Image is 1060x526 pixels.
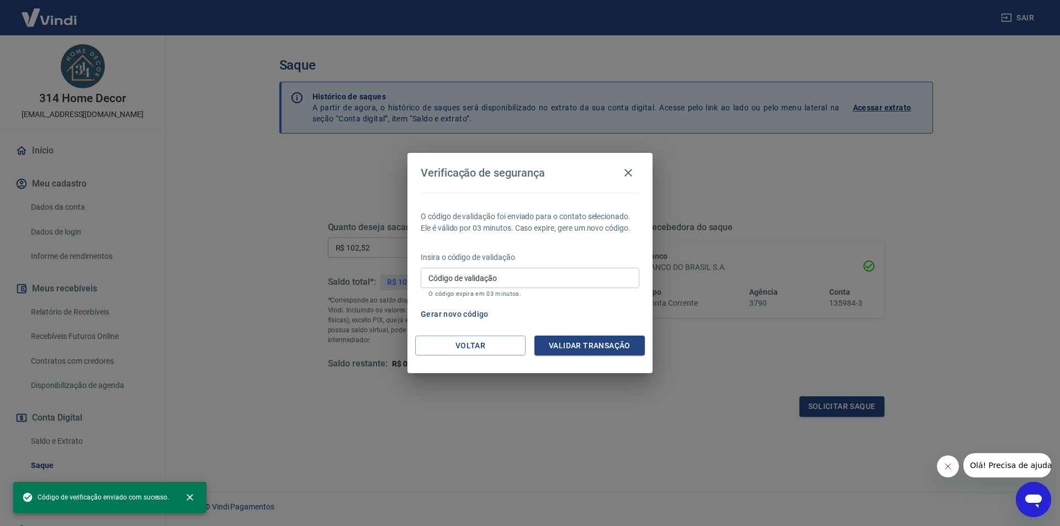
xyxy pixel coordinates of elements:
button: Gerar novo código [416,304,493,325]
p: O código de validação foi enviado para o contato selecionado. Ele é válido por 03 minutos. Caso e... [421,211,639,234]
button: Voltar [415,336,526,356]
iframe: Botão para abrir a janela de mensagens [1016,482,1051,517]
button: Validar transação [534,336,645,356]
iframe: Fechar mensagem [937,455,959,477]
span: Olá! Precisa de ajuda? [7,8,93,17]
iframe: Mensagem da empresa [963,453,1051,477]
p: Insira o código de validação [421,252,639,263]
span: Código de verificação enviado com sucesso. [22,492,169,503]
button: close [178,485,202,509]
h4: Verificação de segurança [421,166,545,179]
p: O código expira em 03 minutos. [428,290,632,297]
